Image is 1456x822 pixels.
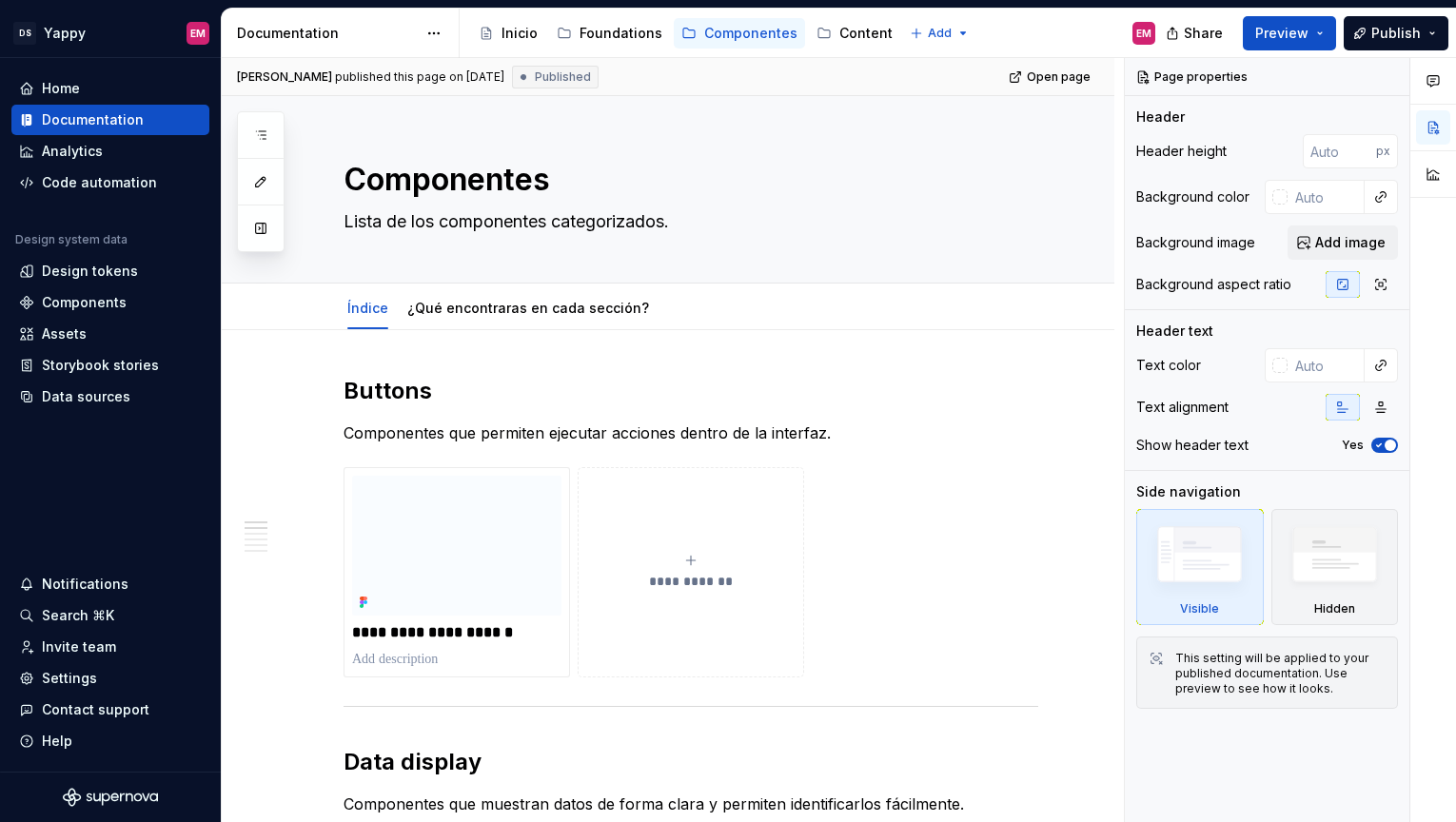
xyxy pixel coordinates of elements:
div: Components [42,293,127,312]
button: DSYappyEM [4,12,217,53]
div: Visible [1180,601,1219,616]
div: Design tokens [42,262,138,281]
div: Design system data [15,232,128,247]
div: Header [1136,108,1185,127]
input: Auto [1288,348,1365,382]
button: Help [11,726,209,756]
span: Preview [1255,24,1308,43]
p: Componentes que permiten ejecutar acciones dentro de la interfaz. [344,421,1038,444]
svg: Supernova Logo [63,788,158,807]
div: Inicio [502,24,538,43]
label: Yes [1342,438,1364,453]
a: Content [809,18,900,49]
div: Content [839,24,893,43]
a: Assets [11,319,209,349]
a: Open page [1003,64,1099,90]
div: Componentes [704,24,797,43]
textarea: Componentes [340,157,1034,203]
div: Settings [42,669,97,688]
a: Analytics [11,136,209,166]
button: Share [1156,16,1235,50]
div: Notifications [42,575,128,594]
a: Foundations [549,18,670,49]
div: Storybook stories [42,356,159,375]
input: Auto [1288,180,1365,214]
a: Invite team [11,632,209,662]
span: Published [535,69,591,85]
div: Help [42,732,72,751]
a: ¿Qué encontraras en cada sección? [407,300,649,316]
button: Preview [1243,16,1336,50]
img: f68c576c-6bb3-4e21-86d6-4201073918cd.png [352,476,561,616]
p: Componentes que muestran datos de forma clara y permiten identificarlos fácilmente. [344,793,1038,815]
div: DS [13,22,36,45]
div: Assets [42,324,87,343]
button: Add [904,20,975,47]
button: Contact support [11,695,209,725]
div: Page tree [471,14,900,52]
span: Add image [1315,233,1386,252]
div: This setting will be applied to your published documentation. Use preview to see how it looks. [1175,651,1386,696]
a: Storybook stories [11,350,209,381]
a: Code automation [11,167,209,198]
button: Add image [1288,225,1398,260]
p: px [1376,144,1390,159]
div: Analytics [42,142,103,161]
input: Auto [1303,134,1376,168]
div: Background color [1136,187,1249,206]
div: Foundations [580,24,662,43]
a: Documentation [11,105,209,135]
div: Documentation [237,24,417,43]
div: Invite team [42,637,116,656]
div: Text alignment [1136,398,1229,417]
a: Componentes [674,18,805,49]
button: Publish [1344,16,1448,50]
div: Show header text [1136,436,1249,455]
span: Add [928,26,952,41]
div: Text color [1136,356,1201,375]
button: Search ⌘K [11,600,209,631]
div: Índice [340,287,396,327]
div: ¿Qué encontraras en cada sección? [400,287,657,327]
h2: Buttons [344,376,1038,406]
span: [PERSON_NAME] [237,69,332,85]
div: Background aspect ratio [1136,275,1291,294]
div: EM [190,26,206,41]
div: Side navigation [1136,482,1241,501]
div: Yappy [44,24,86,43]
div: Header text [1136,322,1213,341]
span: Share [1184,24,1223,43]
a: Settings [11,663,209,694]
div: Contact support [42,700,149,719]
div: published this page on [DATE] [335,69,504,85]
span: Open page [1027,69,1091,85]
a: Índice [347,300,388,316]
div: Code automation [42,173,157,192]
div: EM [1136,26,1151,41]
textarea: Lista de los componentes categorizados. [340,206,1034,237]
h2: Data display [344,747,1038,777]
a: Data sources [11,382,209,412]
div: Hidden [1314,601,1355,616]
div: Visible [1136,509,1264,625]
button: Notifications [11,569,209,599]
a: Components [11,287,209,318]
div: Search ⌘K [42,606,114,625]
div: Header height [1136,142,1227,161]
a: Design tokens [11,256,209,286]
a: Inicio [471,18,545,49]
div: Home [42,79,80,98]
div: Data sources [42,387,130,406]
div: Documentation [42,110,144,129]
div: Background image [1136,233,1255,252]
span: Publish [1371,24,1421,43]
a: Home [11,73,209,104]
div: Hidden [1271,509,1399,625]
